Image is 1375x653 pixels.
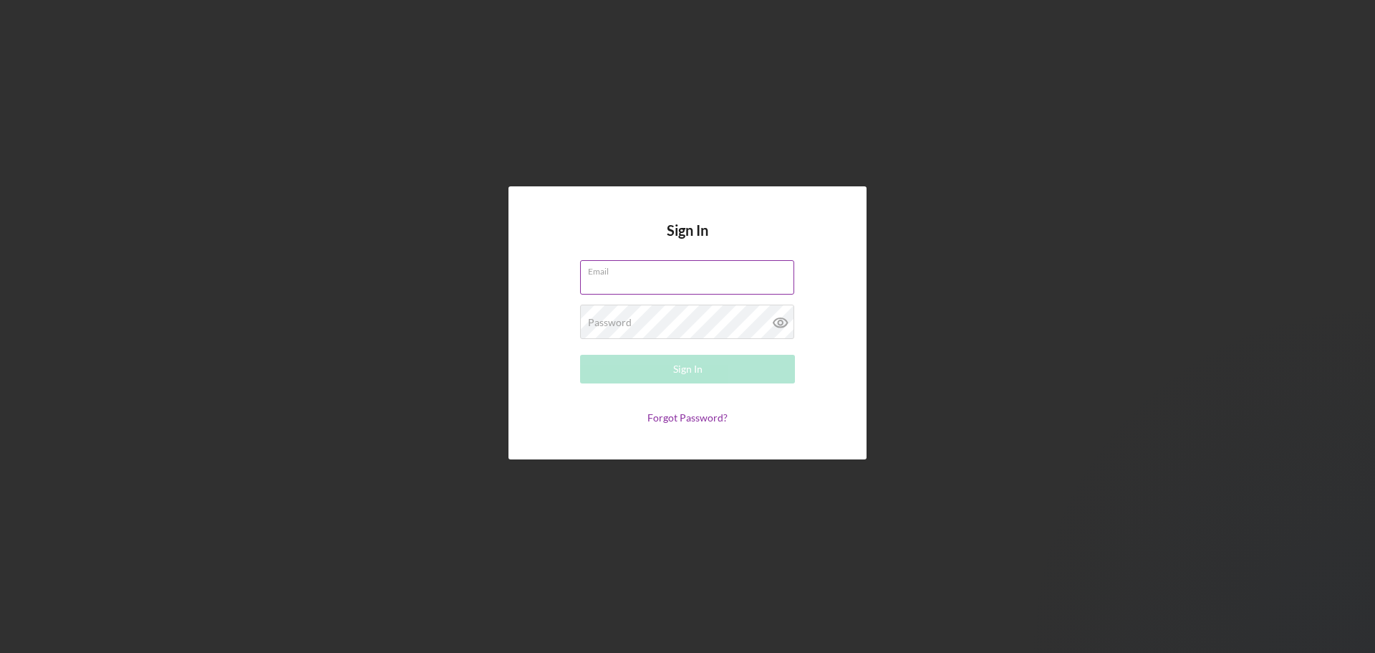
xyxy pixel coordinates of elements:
[647,411,728,424] a: Forgot Password?
[588,317,632,328] label: Password
[588,261,794,277] label: Email
[580,355,795,383] button: Sign In
[673,355,703,383] div: Sign In
[1089,343,1375,617] iframe: Intercom notifications message
[667,222,708,260] h4: Sign In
